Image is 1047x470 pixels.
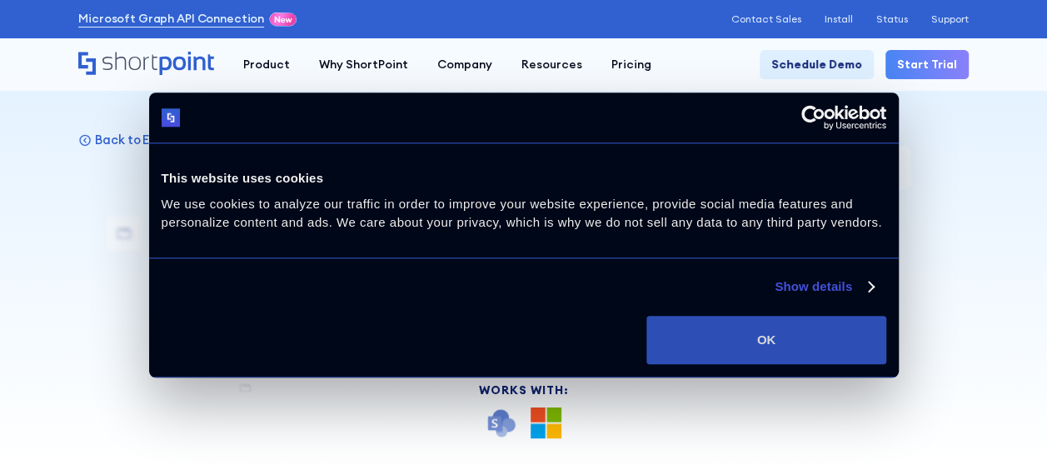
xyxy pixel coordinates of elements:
a: Show details [775,277,873,297]
a: Install [825,13,853,25]
a: Company [423,50,507,79]
a: Support [931,13,969,25]
a: Contact Sales [731,13,801,25]
div: Product [243,56,290,73]
p: Back to Elements [95,132,197,147]
img: Microsoft 365 logo [531,407,561,438]
a: Status [876,13,908,25]
a: Start Trial [885,50,969,79]
div: Resources [521,56,582,73]
a: Home [78,52,214,77]
div: Pricing [611,56,651,73]
img: SharePoint icon [486,407,516,438]
a: Product [229,50,305,79]
div: This website uses cookies [162,168,886,188]
a: Microsoft Graph API Connection [78,10,264,27]
a: Why ShortPoint [305,50,423,79]
div: Company [437,56,492,73]
a: Back to Elements [78,132,197,147]
a: Pricing [597,50,666,79]
a: Resources [507,50,597,79]
img: logo [162,108,181,127]
div: Why ShortPoint [319,56,408,73]
div: Works With: [305,384,742,396]
button: OK [646,316,885,364]
span: We use cookies to analyze our traffic in order to improve your website experience, provide social... [162,197,882,230]
a: Usercentrics Cookiebot - opens in a new window [740,105,886,130]
a: Schedule Demo [760,50,874,79]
